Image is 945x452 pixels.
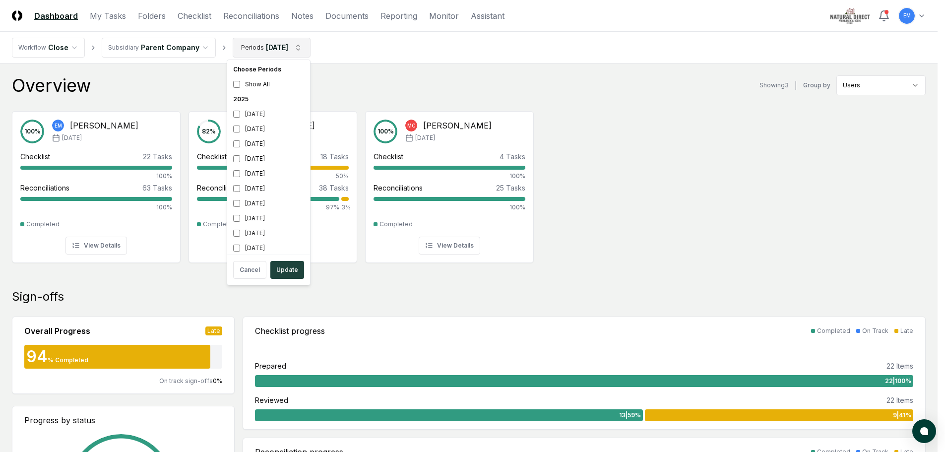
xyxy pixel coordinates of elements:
[233,261,266,279] button: Cancel
[229,62,308,77] div: Choose Periods
[229,92,308,107] div: 2025
[229,226,308,241] div: [DATE]
[229,107,308,122] div: [DATE]
[229,211,308,226] div: [DATE]
[229,151,308,166] div: [DATE]
[229,122,308,136] div: [DATE]
[270,261,304,279] button: Update
[229,241,308,256] div: [DATE]
[229,77,308,92] div: Show All
[229,196,308,211] div: [DATE]
[229,181,308,196] div: [DATE]
[229,136,308,151] div: [DATE]
[229,166,308,181] div: [DATE]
